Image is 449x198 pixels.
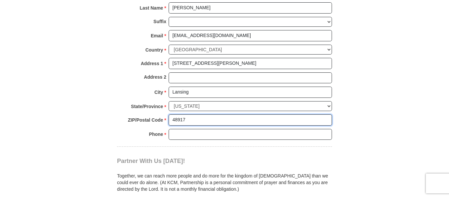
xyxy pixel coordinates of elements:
strong: Suffix [153,17,166,26]
p: Together, we can reach more people and do more for the kingdom of [DEMOGRAPHIC_DATA] than we coul... [117,173,332,192]
strong: Address 2 [144,72,166,82]
strong: Email [151,31,163,40]
strong: ZIP/Postal Code [128,115,163,125]
span: Partner With Us [DATE]! [117,158,185,164]
strong: City [154,88,163,97]
strong: Last Name [140,3,163,13]
strong: State/Province [131,102,163,111]
strong: Address 1 [141,59,163,68]
strong: Phone [149,130,163,139]
strong: Country [145,45,163,55]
